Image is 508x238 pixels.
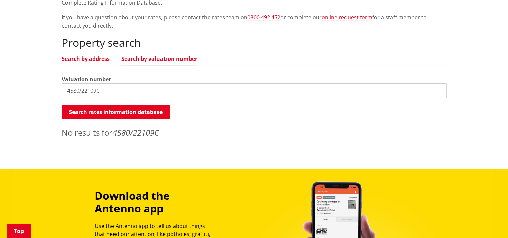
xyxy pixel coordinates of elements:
[247,14,280,21] a: 0800 492 452
[62,13,447,30] p: If you have a question about your rates, please contact the rates team on or complete our for a s...
[7,224,31,238] a: Top
[95,189,216,215] h3: Download the Antenno app
[322,14,372,21] a: online request form
[62,105,170,119] button: Search rates information database
[62,36,447,49] h2: Property search
[112,127,159,138] em: 4580/22109C
[62,56,110,62] a: Search by address
[62,83,447,98] input: e.g. 03920/020.01A
[477,210,501,234] iframe: Messenger Launcher
[62,127,447,139] p: No results for
[62,75,111,83] label: Valuation number
[121,56,197,62] a: Search by valuation number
